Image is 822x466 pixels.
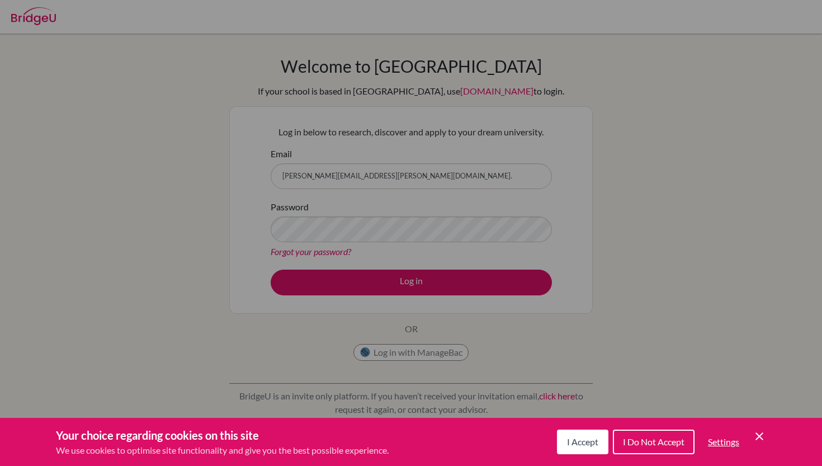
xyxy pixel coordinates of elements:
span: I Do Not Accept [623,436,684,447]
button: Save and close [753,430,766,443]
button: I Accept [557,430,608,454]
h3: Your choice regarding cookies on this site [56,427,389,444]
button: I Do Not Accept [613,430,695,454]
span: Settings [708,436,739,447]
p: We use cookies to optimise site functionality and give you the best possible experience. [56,444,389,457]
span: I Accept [567,436,598,447]
button: Settings [699,431,748,453]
